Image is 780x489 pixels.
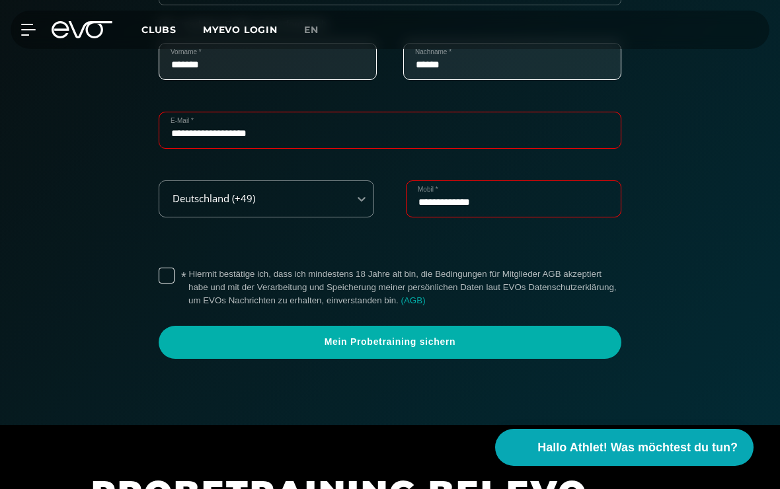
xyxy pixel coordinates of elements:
span: Hallo Athlet! Was möchtest du tun? [537,439,738,457]
span: en [304,24,319,36]
button: Hallo Athlet! Was möchtest du tun? [495,429,754,466]
div: Deutschland (+49) [161,193,340,204]
label: Hiermit bestätige ich, dass ich mindestens 18 Jahre alt bin, die Bedingungen für Mitglieder AGB a... [188,268,621,307]
span: Clubs [141,24,176,36]
a: MYEVO LOGIN [203,24,278,36]
a: (AGB) [401,295,426,305]
a: en [304,22,334,38]
a: Clubs [141,23,203,36]
span: Mein Probetraining sichern [175,336,605,349]
a: Mein Probetraining sichern [159,326,621,359]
